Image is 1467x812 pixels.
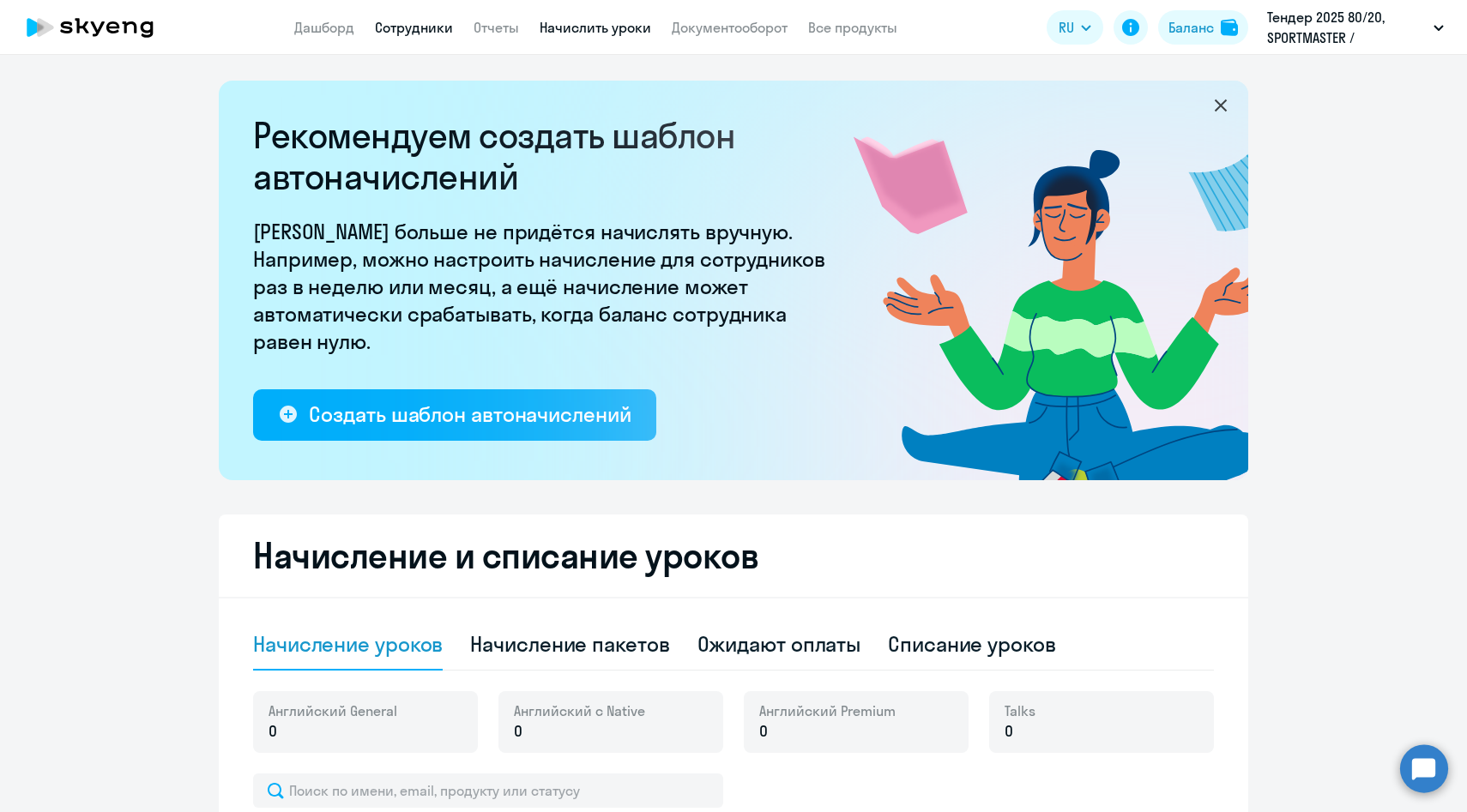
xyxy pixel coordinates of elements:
a: Документооборот [672,19,788,36]
span: Английский General [269,701,397,720]
span: 0 [514,720,522,743]
a: Начислить уроки [540,19,651,36]
button: RU [1047,10,1103,45]
button: Балансbalance [1158,10,1248,45]
div: Баланс [1168,17,1214,38]
h2: Рекомендуем создать шаблон автоначислений [253,115,836,197]
span: RU [1059,17,1074,38]
p: [PERSON_NAME] больше не придётся начислять вручную. Например, можно настроить начисление для сотр... [253,218,836,355]
span: 0 [269,720,277,743]
a: Сотрудники [375,19,453,36]
img: balance [1221,19,1238,36]
p: Тендер 2025 80/20, SPORTMASTER / Спортмастер [1267,7,1427,48]
span: 0 [759,720,768,743]
div: Начисление пакетов [470,630,669,658]
input: Поиск по имени, email, продукту или статусу [253,773,723,808]
a: Дашборд [294,19,354,36]
button: Тендер 2025 80/20, SPORTMASTER / Спортмастер [1259,7,1452,48]
div: Создать шаблон автоначислений [309,400,631,428]
h2: Начисление и списание уроков [253,535,1214,576]
div: Списание уроков [888,630,1056,658]
span: Английский с Native [514,701,645,720]
span: Talks [1005,701,1035,720]
a: Все продукты [808,19,897,36]
span: 0 [1005,720,1013,743]
div: Начисление уроков [253,630,443,658]
button: Создать шаблон автоначислений [253,389,656,441]
a: Отчеты [474,19,519,36]
span: Английский Premium [759,701,896,720]
div: Ожидают оплаты [697,630,861,658]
